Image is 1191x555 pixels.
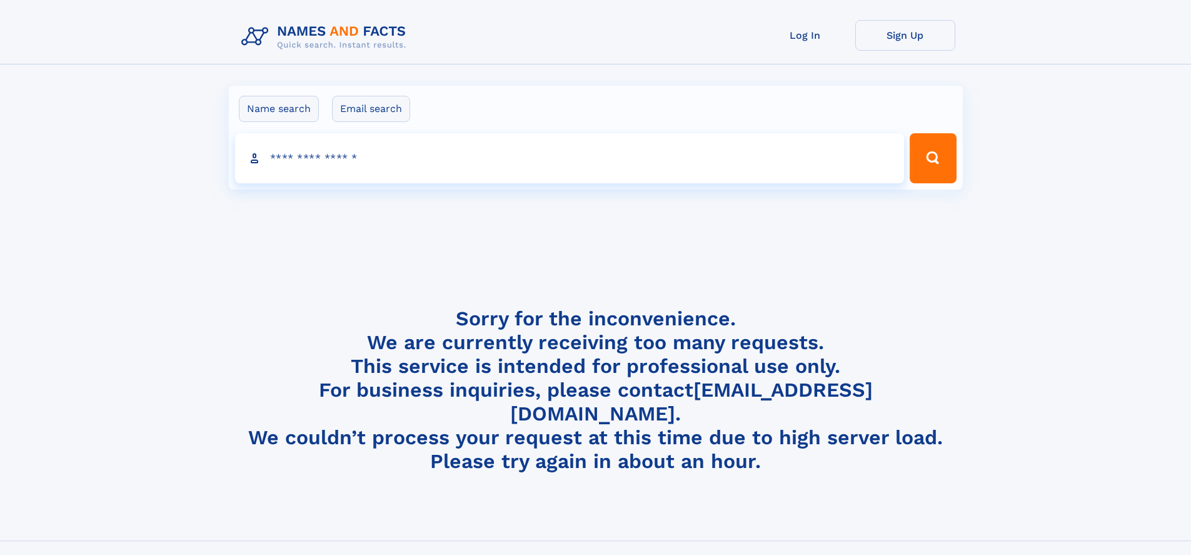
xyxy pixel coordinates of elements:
[755,20,855,51] a: Log In
[510,378,873,425] a: [EMAIL_ADDRESS][DOMAIN_NAME]
[235,133,905,183] input: search input
[855,20,955,51] a: Sign Up
[332,96,410,122] label: Email search
[239,96,319,122] label: Name search
[236,20,416,54] img: Logo Names and Facts
[236,307,955,474] h4: Sorry for the inconvenience. We are currently receiving too many requests. This service is intend...
[910,133,956,183] button: Search Button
